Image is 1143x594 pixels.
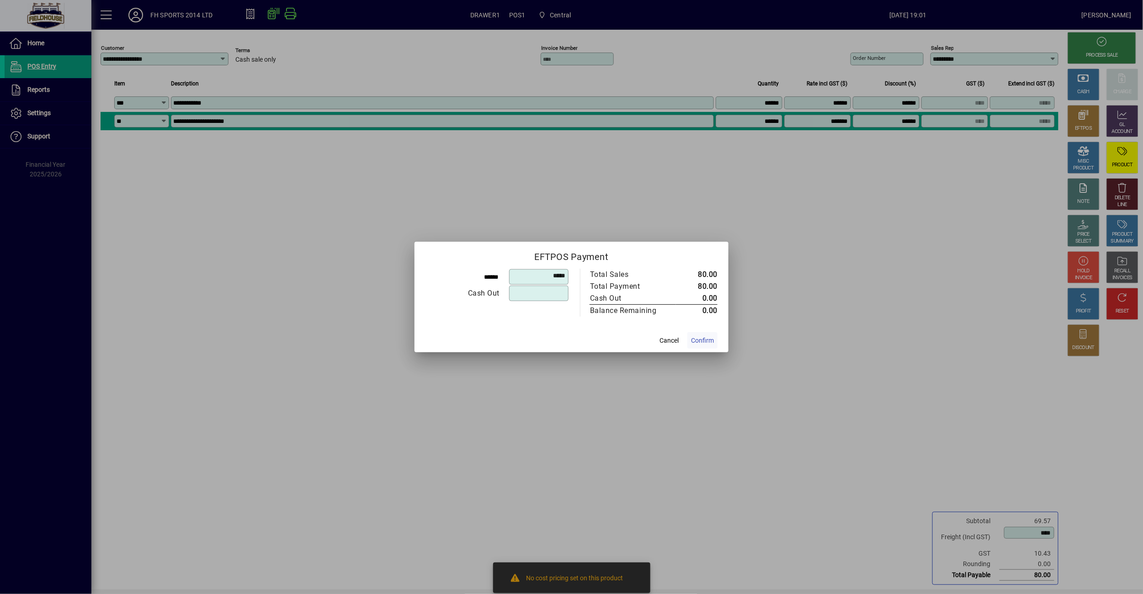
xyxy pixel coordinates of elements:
[676,292,718,305] td: 0.00
[654,332,684,349] button: Cancel
[590,281,676,292] td: Total Payment
[415,242,728,268] h2: EFTPOS Payment
[659,336,679,345] span: Cancel
[590,293,667,304] div: Cash Out
[676,269,718,281] td: 80.00
[676,281,718,292] td: 80.00
[590,305,667,316] div: Balance Remaining
[426,288,500,299] div: Cash Out
[676,305,718,317] td: 0.00
[691,336,714,345] span: Confirm
[590,269,676,281] td: Total Sales
[687,332,718,349] button: Confirm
